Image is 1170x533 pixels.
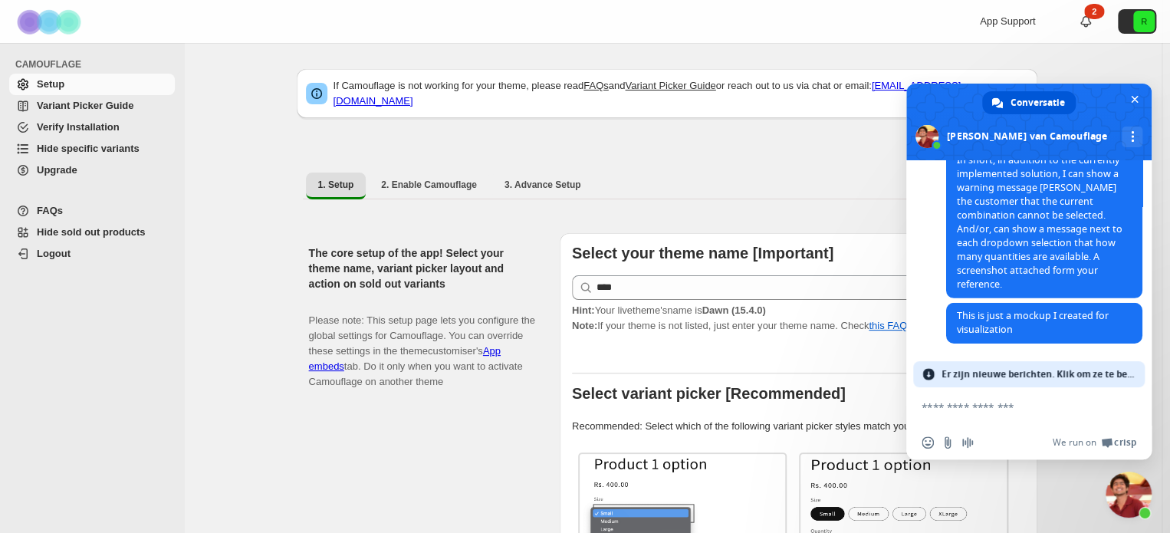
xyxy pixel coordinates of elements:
[9,222,175,243] a: Hide sold out products
[961,436,974,449] span: Audiobericht opnemen
[37,100,133,111] span: Variant Picker Guide
[37,143,140,154] span: Hide specific variants
[318,179,354,191] span: 1. Setup
[309,298,535,390] p: Please note: This setup page lets you configure the global settings for Camouflage. You can overr...
[702,304,765,316] strong: Dawn (15.4.0)
[9,200,175,222] a: FAQs
[37,248,71,259] span: Logout
[572,303,1025,334] p: If your theme is not listed, just enter your theme name. Check to find your theme name.
[583,80,609,91] a: FAQs
[1106,472,1152,518] div: Chat sluiten
[1141,17,1147,26] text: R
[15,58,176,71] span: CAMOUFLAGE
[1126,91,1142,107] span: Chat sluiten
[1053,436,1096,449] span: We run on
[572,320,597,331] strong: Note:
[1122,127,1142,147] div: Meer kanalen
[572,385,846,402] b: Select variant picker [Recommended]
[942,436,954,449] span: Stuur een bestand
[9,117,175,138] a: Verify Installation
[572,304,766,316] span: Your live theme's name is
[37,226,146,238] span: Hide sold out products
[625,80,715,91] a: Variant Picker Guide
[922,436,934,449] span: Emoji invoegen
[982,91,1076,114] div: Conversatie
[869,320,907,331] a: this FAQ
[1078,14,1093,29] a: 2
[37,205,63,216] span: FAQs
[309,245,535,291] h2: The core setup of the app! Select your theme name, variant picker layout and action on sold out v...
[1084,4,1104,19] div: 2
[37,164,77,176] span: Upgrade
[12,1,89,43] img: Camouflage
[9,160,175,181] a: Upgrade
[1053,436,1136,449] a: We run onCrisp
[504,179,581,191] span: 3. Advance Setup
[334,78,1028,109] p: If Camouflage is not working for your theme, please read and or reach out to us via chat or email:
[1114,436,1136,449] span: Crisp
[942,361,1136,387] span: Er zijn nieuwe berichten. Klik om ze te bekijken.
[572,245,833,262] b: Select your theme name [Important]
[9,95,175,117] a: Variant Picker Guide
[1133,11,1155,32] span: Avatar with initials R
[572,304,595,316] strong: Hint:
[572,419,1025,434] p: Recommended: Select which of the following variant picker styles match your theme.
[9,138,175,160] a: Hide specific variants
[980,15,1035,27] span: App Support
[37,121,120,133] span: Verify Installation
[9,74,175,95] a: Setup
[1118,9,1156,34] button: Avatar with initials R
[381,179,477,191] span: 2. Enable Camouflage
[9,243,175,265] a: Logout
[1011,91,1065,114] span: Conversatie
[37,78,64,90] span: Setup
[957,309,1109,336] span: This is just a mockup I created for visualization
[922,400,1103,414] textarea: Typ een bericht...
